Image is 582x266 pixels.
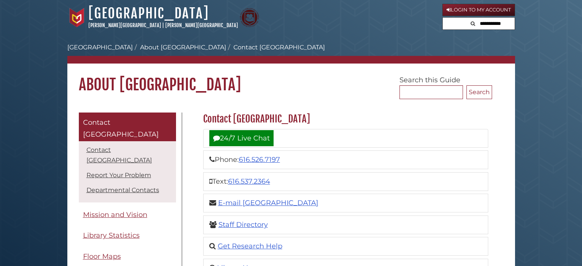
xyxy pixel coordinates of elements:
a: E-mail [GEOGRAPHIC_DATA] [218,199,318,207]
li: Text: [203,172,488,191]
a: [PERSON_NAME][GEOGRAPHIC_DATA] [165,22,238,28]
a: Library Statistics [79,227,176,244]
a: Contact [GEOGRAPHIC_DATA] [79,113,176,141]
a: Floor Maps [79,248,176,265]
span: Floor Maps [83,252,121,261]
nav: breadcrumb [67,43,515,64]
span: Library Statistics [83,231,140,240]
a: 616.537.2364 [228,177,270,186]
a: About [GEOGRAPHIC_DATA] [140,44,226,51]
a: Staff Directory [218,220,268,229]
i: Search [471,21,475,26]
li: Contact [GEOGRAPHIC_DATA] [226,43,325,52]
a: Get Research Help [218,242,282,250]
span: Contact [GEOGRAPHIC_DATA] [83,118,159,139]
span: | [162,22,164,28]
img: Calvin University [67,8,86,27]
h2: Contact [GEOGRAPHIC_DATA] [199,113,492,125]
img: Calvin Theological Seminary [240,8,259,27]
button: Search [468,18,478,28]
a: [GEOGRAPHIC_DATA] [67,44,133,51]
a: [GEOGRAPHIC_DATA] [88,5,209,22]
span: Mission and Vision [83,211,147,219]
a: 616.526.7197 [239,155,280,164]
li: Phone: [203,150,488,169]
a: Report Your Problem [86,171,151,179]
a: Mission and Vision [79,206,176,224]
a: Departmental Contacts [86,186,159,194]
button: Search [466,85,492,99]
h1: About [GEOGRAPHIC_DATA] [67,64,515,94]
a: Contact [GEOGRAPHIC_DATA] [86,146,152,164]
a: 24/7 Live Chat [209,130,274,146]
a: Login to My Account [442,4,515,16]
a: [PERSON_NAME][GEOGRAPHIC_DATA] [88,22,161,28]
